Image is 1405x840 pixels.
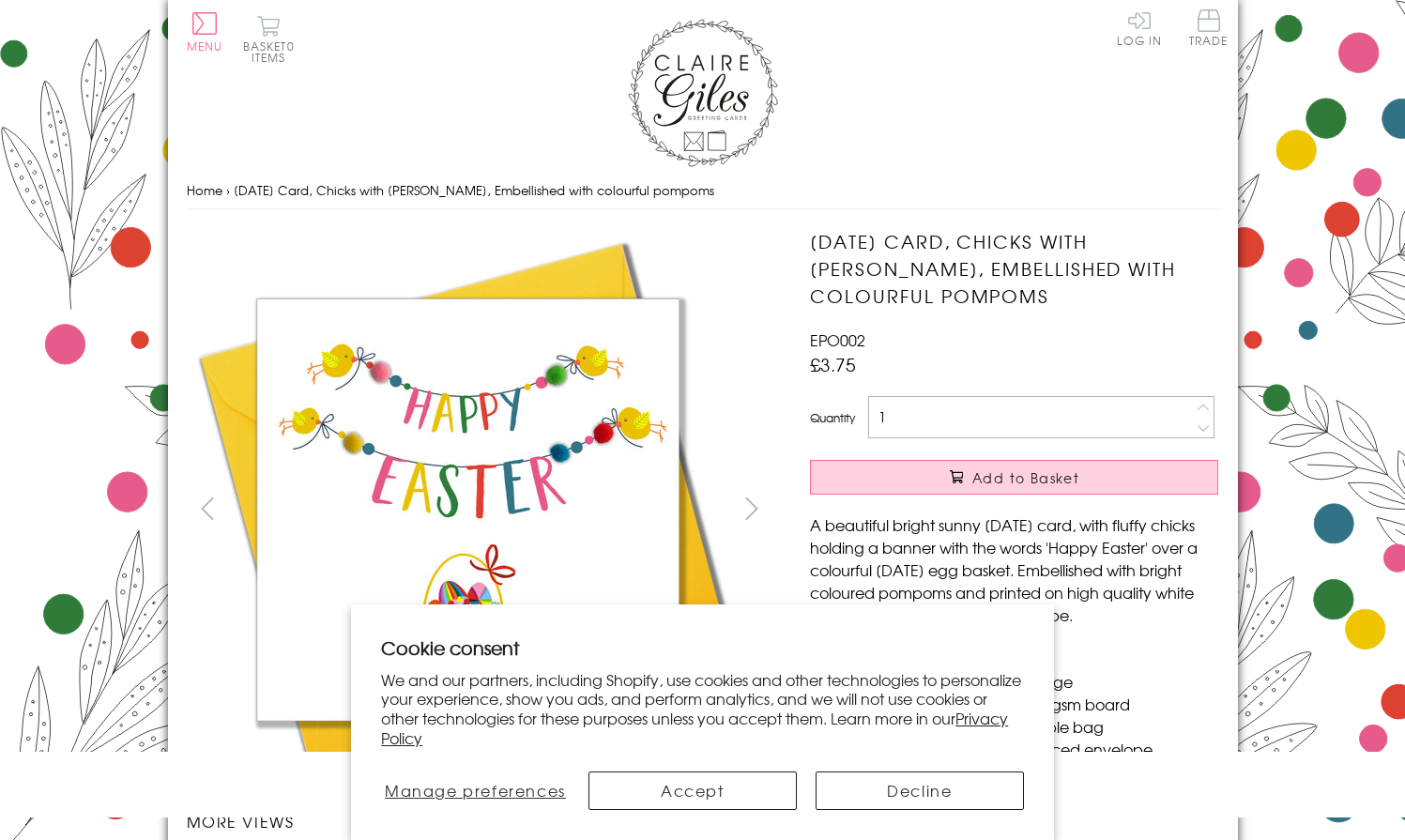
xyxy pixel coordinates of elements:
[187,181,222,199] a: Home
[252,38,295,66] span: 0 items
[381,707,1008,749] a: Privacy Policy
[381,670,1024,748] p: We and our partners, including Shopify, use cookies and other technologies to personalize your ex...
[972,468,1079,487] span: Add to Basket
[187,38,223,54] span: Menu
[187,228,750,791] img: Easter Card, Chicks with Bunting, Embellished with colourful pompoms
[810,513,1218,626] p: A beautiful bright sunny [DATE] card, with fluffy chicks holding a banner with the words 'Happy E...
[628,19,778,167] img: Claire Giles Greetings Cards
[1189,9,1229,50] a: Trade
[381,634,1024,661] h2: Cookie consent
[385,779,566,802] span: Manage preferences
[234,181,714,199] span: [DATE] Card, Chicks with [PERSON_NAME], Embellished with colourful pompoms
[381,771,569,810] button: Manage preferences
[810,351,856,377] span: £3.75
[588,771,797,810] button: Accept
[810,328,865,351] span: EPO002
[187,12,223,52] button: Menu
[810,228,1218,309] h1: [DATE] Card, Chicks with [PERSON_NAME], Embellished with colourful pompoms
[810,409,855,426] label: Quantity
[1189,9,1229,46] span: Trade
[810,460,1218,495] button: Add to Basket
[730,487,772,529] button: next
[187,487,229,529] button: prev
[1117,9,1162,46] a: Log In
[187,810,773,832] h3: More views
[816,771,1024,810] button: Decline
[226,181,230,199] span: ›
[243,15,295,63] button: Basket0 items
[187,172,1219,210] nav: breadcrumbs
